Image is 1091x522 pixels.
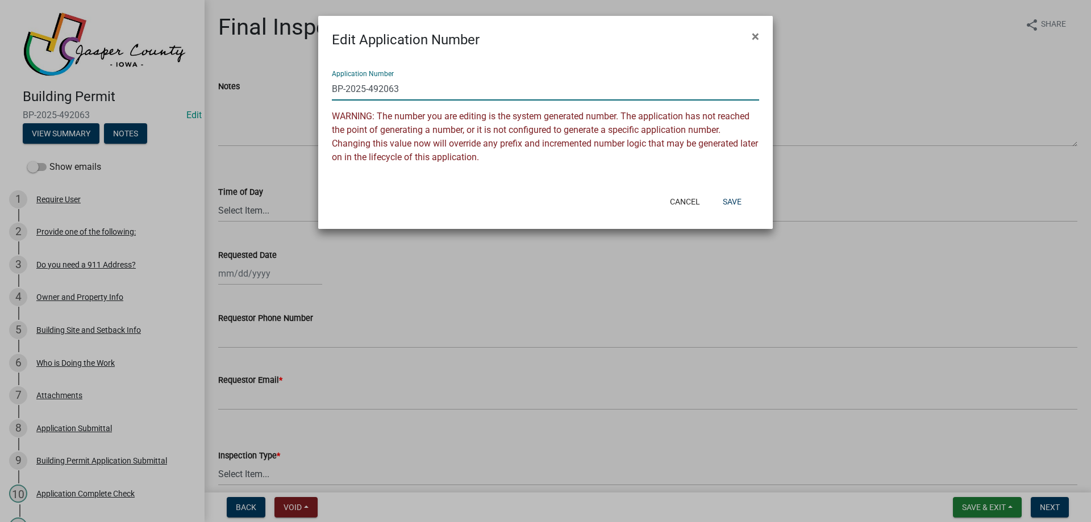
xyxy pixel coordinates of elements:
[743,20,768,52] button: Close
[714,191,751,212] button: Save
[332,30,480,50] h4: Edit Application Number
[661,191,709,212] button: Cancel
[332,110,759,164] p: WARNING: The number you are editing is the system generated number. The application has not reach...
[752,28,759,44] span: ×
